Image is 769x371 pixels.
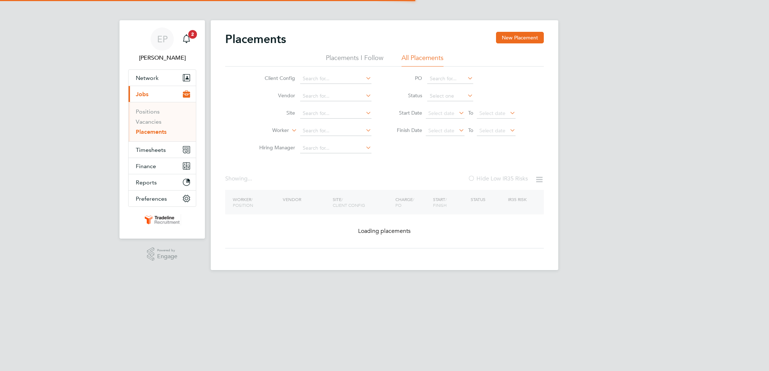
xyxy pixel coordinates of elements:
label: Site [253,110,295,116]
span: Finance [136,163,156,170]
button: Jobs [129,86,196,102]
a: Go to home page [128,214,196,226]
label: Client Config [253,75,295,81]
label: Worker [247,127,289,134]
input: Select one [427,91,473,101]
button: Network [129,70,196,86]
span: Select date [479,110,505,116]
a: Positions [136,108,160,115]
span: Timesheets [136,146,166,153]
button: Reports [129,174,196,190]
h2: Placements [225,32,286,46]
input: Search for... [300,74,371,84]
button: Finance [129,158,196,174]
li: Placements I Follow [326,54,383,67]
label: Hide Low IR35 Risks [468,175,528,182]
nav: Main navigation [119,20,205,239]
div: Jobs [129,102,196,141]
span: Select date [428,110,454,116]
label: Vendor [253,92,295,99]
span: Network [136,74,159,81]
span: To [466,108,475,118]
label: PO [390,75,422,81]
input: Search for... [300,126,371,136]
button: New Placement [496,32,544,43]
li: All Placements [402,54,444,67]
input: Search for... [300,143,371,153]
span: 2 [188,30,197,39]
span: Select date [479,127,505,134]
span: Preferences [136,195,167,202]
button: Timesheets [129,142,196,158]
a: Placements [136,128,167,135]
span: ... [248,175,252,182]
label: Status [390,92,422,99]
input: Search for... [300,91,371,101]
span: Select date [428,127,454,134]
label: Hiring Manager [253,144,295,151]
div: Showing [225,175,253,183]
span: Reports [136,179,157,186]
span: Engage [157,253,177,260]
span: Ellie Page [128,54,196,62]
button: Preferences [129,191,196,206]
span: Jobs [136,91,148,98]
label: Start Date [390,110,422,116]
span: Powered by [157,247,177,253]
a: Vacancies [136,118,161,125]
img: tradelinerecruitment-logo-retina.png [143,214,181,226]
a: Powered byEngage [147,247,178,261]
span: To [466,125,475,135]
a: 2 [179,27,194,51]
input: Search for... [300,108,371,119]
a: EP[PERSON_NAME] [128,27,196,62]
label: Finish Date [390,127,422,133]
input: Search for... [427,74,473,84]
span: EP [157,34,168,44]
